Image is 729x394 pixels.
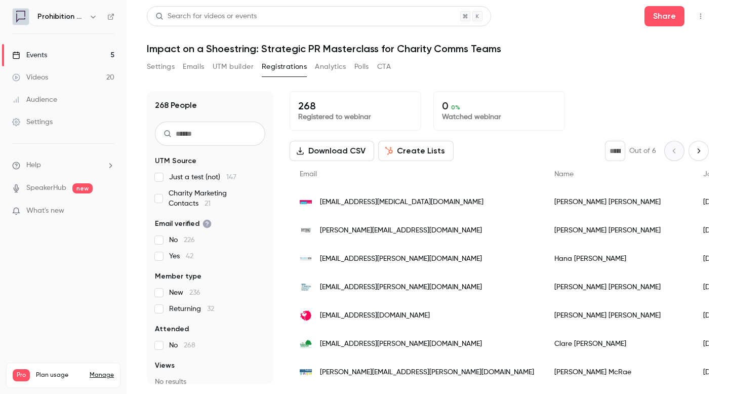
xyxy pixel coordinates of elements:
[300,309,312,322] img: communityfoundationwales.org.uk
[442,112,556,122] p: Watched webinar
[320,254,482,264] span: [EMAIL_ADDRESS][PERSON_NAME][DOMAIN_NAME]
[226,174,236,181] span: 147
[12,72,48,83] div: Videos
[290,141,374,161] button: Download CSV
[189,289,200,296] span: 236
[155,156,196,166] span: UTM Source
[320,310,430,321] span: [EMAIL_ADDRESS][DOMAIN_NAME]
[554,171,574,178] span: Name
[26,206,64,216] span: What's new
[644,6,684,26] button: Share
[169,235,195,245] span: No
[544,188,693,216] div: [PERSON_NAME] [PERSON_NAME]
[155,271,201,282] span: Member type
[300,281,312,293] img: seo-london.org
[298,100,413,112] p: 268
[207,305,214,312] span: 32
[544,330,693,358] div: Clare [PERSON_NAME]
[320,339,482,349] span: [EMAIL_ADDRESS][PERSON_NAME][DOMAIN_NAME]
[186,253,193,260] span: 42
[688,141,709,161] button: Next page
[320,225,482,236] span: [PERSON_NAME][EMAIL_ADDRESS][DOMAIN_NAME]
[26,183,66,193] a: SpeakerHub
[102,207,114,216] iframe: Noticeable Trigger
[300,338,312,350] img: treecouncil.org.uk
[155,219,212,229] span: Email verified
[169,288,200,298] span: New
[26,160,41,171] span: Help
[147,59,175,75] button: Settings
[36,371,84,379] span: Plan usage
[544,273,693,301] div: [PERSON_NAME] [PERSON_NAME]
[300,224,312,237] img: mytimeyoungcarers.org
[300,171,317,178] span: Email
[37,12,85,22] h6: Prohibition PR
[169,304,214,314] span: Returning
[13,9,29,25] img: Prohibition PR
[544,301,693,330] div: [PERSON_NAME] [PERSON_NAME]
[315,59,346,75] button: Analytics
[442,100,556,112] p: 0
[184,237,195,244] span: 226
[262,59,307,75] button: Registrations
[169,340,195,350] span: No
[72,183,93,193] span: new
[544,216,693,245] div: [PERSON_NAME] [PERSON_NAME]
[169,188,265,209] span: Charity Marketing Contacts
[12,50,47,60] div: Events
[298,112,413,122] p: Registered to webinar
[354,59,369,75] button: Polls
[300,253,312,265] img: policenow.org.uk
[90,371,114,379] a: Manage
[544,358,693,386] div: [PERSON_NAME] McRae
[320,367,534,378] span: [PERSON_NAME][EMAIL_ADDRESS][PERSON_NAME][DOMAIN_NAME]
[169,251,193,261] span: Yes
[184,342,195,349] span: 268
[320,282,482,293] span: [EMAIL_ADDRESS][PERSON_NAME][DOMAIN_NAME]
[155,377,265,387] p: No results
[169,172,236,182] span: Just a test (not)
[155,11,257,22] div: Search for videos or events
[205,200,211,207] span: 21
[155,361,175,371] span: Views
[12,160,114,171] li: help-dropdown-opener
[300,196,312,208] img: epilepsy.org.uk
[378,141,454,161] button: Create Lists
[544,245,693,273] div: Hana [PERSON_NAME]
[147,43,709,55] h1: Impact on a Shoestring: Strategic PR Masterclass for Charity Comms Teams
[451,104,460,111] span: 0 %
[183,59,204,75] button: Emails
[629,146,656,156] p: Out of 6
[377,59,391,75] button: CTA
[13,369,30,381] span: Pro
[12,117,53,127] div: Settings
[12,95,57,105] div: Audience
[213,59,254,75] button: UTM builder
[320,197,483,208] span: [EMAIL_ADDRESS][MEDICAL_DATA][DOMAIN_NAME]
[300,366,312,378] img: cvsfalkirk.org.uk
[155,324,189,334] span: Attended
[155,99,197,111] h1: 268 People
